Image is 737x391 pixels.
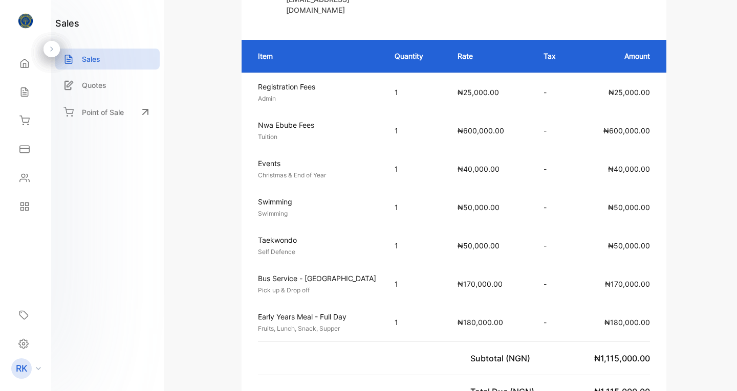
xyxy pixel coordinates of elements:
[82,80,106,90] p: Quotes
[258,196,376,207] p: Swimming
[258,94,376,103] p: Admin
[458,88,499,97] span: ₦25,000.00
[395,87,437,98] p: 1
[258,120,376,130] p: Nwa Ebube Fees
[16,362,28,375] p: RK
[258,311,376,322] p: Early Years Meal - Full Day
[258,132,376,142] p: Tuition
[395,51,437,61] p: Quantity
[458,241,500,250] span: ₦50,000.00
[609,88,650,97] span: ₦25,000.00
[82,54,100,64] p: Sales
[458,51,523,61] p: Rate
[458,126,504,135] span: ₦600,000.00
[258,286,376,295] p: Pick up & Drop off
[594,353,650,363] span: ₦1,115,000.00
[18,13,33,29] img: logo
[470,352,534,364] p: Subtotal (NGN)
[458,165,500,173] span: ₦40,000.00
[604,318,650,327] span: ₦180,000.00
[458,280,503,288] span: ₦170,000.00
[82,107,124,118] p: Point of Sale
[608,165,650,173] span: ₦40,000.00
[258,209,376,218] p: Swimming
[605,280,650,288] span: ₦170,000.00
[395,202,437,213] p: 1
[395,164,437,174] p: 1
[544,240,565,251] p: -
[55,75,160,96] a: Quotes
[258,324,376,333] p: Fruits, Lunch, Snack, Supper
[258,247,376,257] p: Self Defence
[395,317,437,328] p: 1
[544,202,565,213] p: -
[395,279,437,289] p: 1
[395,125,437,136] p: 1
[544,164,565,174] p: -
[258,158,376,169] p: Events
[544,125,565,136] p: -
[608,203,650,212] span: ₦50,000.00
[258,81,376,92] p: Registration Fees
[608,241,650,250] span: ₦50,000.00
[458,203,500,212] span: ₦50,000.00
[55,16,79,30] h1: sales
[544,279,565,289] p: -
[395,240,437,251] p: 1
[258,235,376,245] p: Taekwondo
[586,51,650,61] p: Amount
[603,126,650,135] span: ₦600,000.00
[258,273,376,284] p: Bus Service - [GEOGRAPHIC_DATA]
[55,49,160,70] a: Sales
[544,51,565,61] p: Tax
[258,51,374,61] p: Item
[258,171,376,180] p: Christmas & End of Year
[55,101,160,123] a: Point of Sale
[544,317,565,328] p: -
[458,318,503,327] span: ₦180,000.00
[544,87,565,98] p: -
